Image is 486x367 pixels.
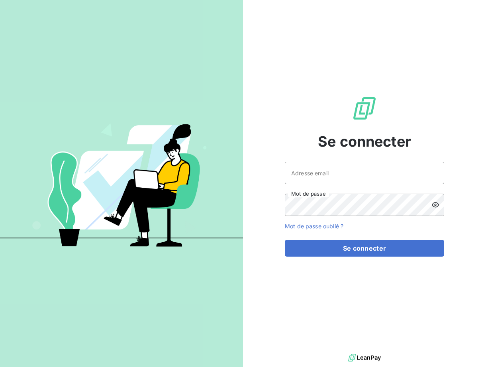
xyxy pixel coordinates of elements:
[348,352,381,364] img: logo
[285,223,343,230] a: Mot de passe oublié ?
[318,131,411,152] span: Se connecter
[285,240,444,257] button: Se connecter
[352,96,377,121] img: Logo LeanPay
[285,162,444,184] input: placeholder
